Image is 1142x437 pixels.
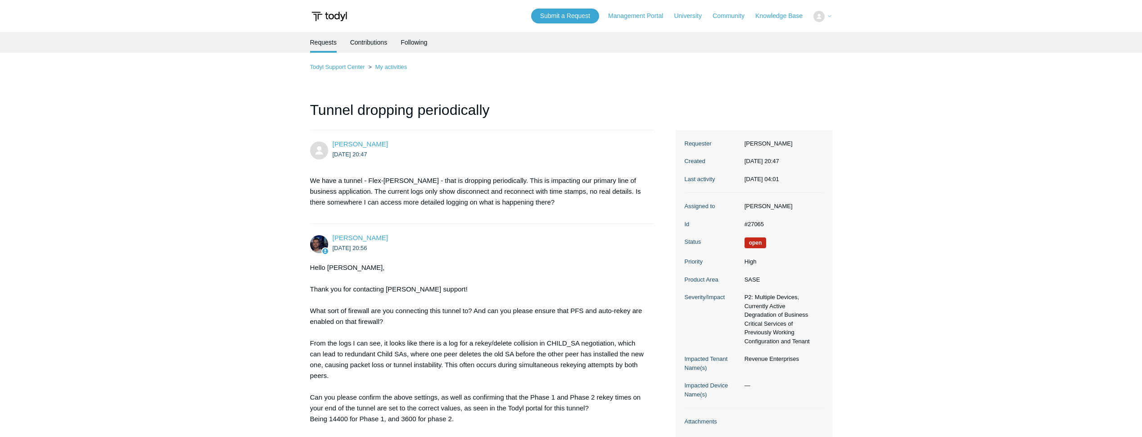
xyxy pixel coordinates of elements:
[674,11,710,21] a: University
[310,64,367,70] li: Todyl Support Center
[685,381,740,399] dt: Impacted Device Name(s)
[745,158,779,164] time: 2025-08-05T20:47:18+00:00
[745,176,779,182] time: 2025-08-15T04:01:41+00:00
[740,275,823,284] dd: SASE
[310,32,337,53] li: Requests
[333,140,388,148] a: [PERSON_NAME]
[310,64,365,70] a: Todyl Support Center
[685,237,740,246] dt: Status
[333,234,388,241] span: Connor Davis
[740,381,823,390] dd: —
[310,175,646,208] p: We have a tunnel - Flex-[PERSON_NAME] - that is dropping periodically. This is impacting our prim...
[740,202,823,211] dd: [PERSON_NAME]
[685,275,740,284] dt: Product Area
[333,245,367,251] time: 2025-08-05T20:56:37Z
[333,151,367,158] time: 2025-08-05T20:47:18Z
[685,293,740,302] dt: Severity/Impact
[745,237,767,248] span: We are working on a response for you
[713,11,754,21] a: Community
[350,32,388,53] a: Contributions
[740,139,823,148] dd: [PERSON_NAME]
[401,32,427,53] a: Following
[740,220,823,229] dd: #27065
[310,8,348,25] img: Todyl Support Center Help Center home page
[740,293,823,346] dd: P2: Multiple Devices, Currently Active Degradation of Business Critical Services of Previously Wo...
[685,175,740,184] dt: Last activity
[685,157,740,166] dt: Created
[310,99,655,130] h1: Tunnel dropping periodically
[740,355,823,364] dd: Revenue Enterprises
[685,202,740,211] dt: Assigned to
[366,64,407,70] li: My activities
[685,417,823,426] dt: Attachments
[740,257,823,266] dd: High
[333,140,388,148] span: Wendy Hisel
[531,9,599,23] a: Submit a Request
[685,139,740,148] dt: Requester
[685,257,740,266] dt: Priority
[685,220,740,229] dt: Id
[333,234,388,241] a: [PERSON_NAME]
[685,355,740,372] dt: Impacted Tenant Name(s)
[608,11,672,21] a: Management Portal
[755,11,812,21] a: Knowledge Base
[375,64,407,70] a: My activities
